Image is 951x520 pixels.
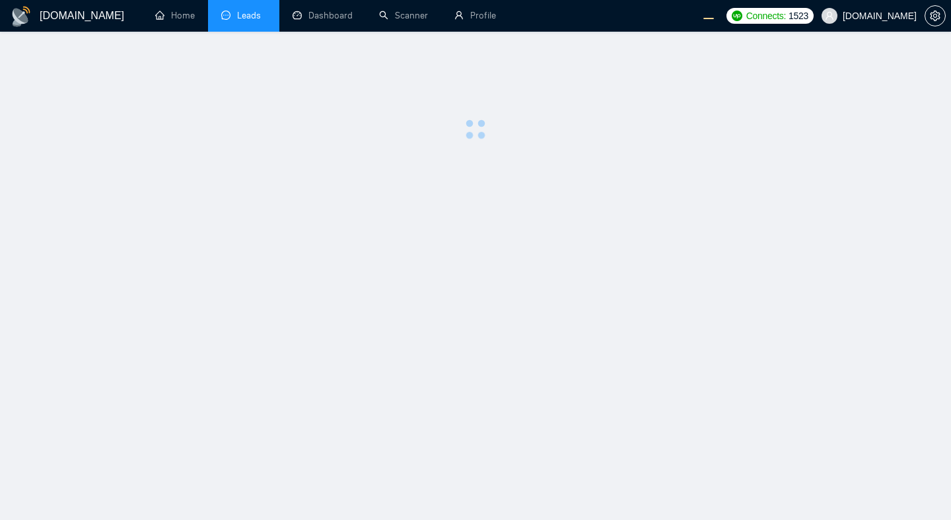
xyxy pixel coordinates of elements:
[825,11,834,20] span: user
[454,10,496,21] a: userProfile
[155,10,195,21] a: homeHome
[925,11,946,21] a: setting
[11,6,32,27] img: logo
[925,5,946,26] button: setting
[925,11,945,21] span: setting
[293,10,353,21] a: dashboardDashboard
[789,9,808,23] span: 1523
[732,11,742,21] img: upwork-logo.png
[379,10,428,21] a: searchScanner
[221,10,266,21] a: messageLeads
[746,9,786,23] span: Connects:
